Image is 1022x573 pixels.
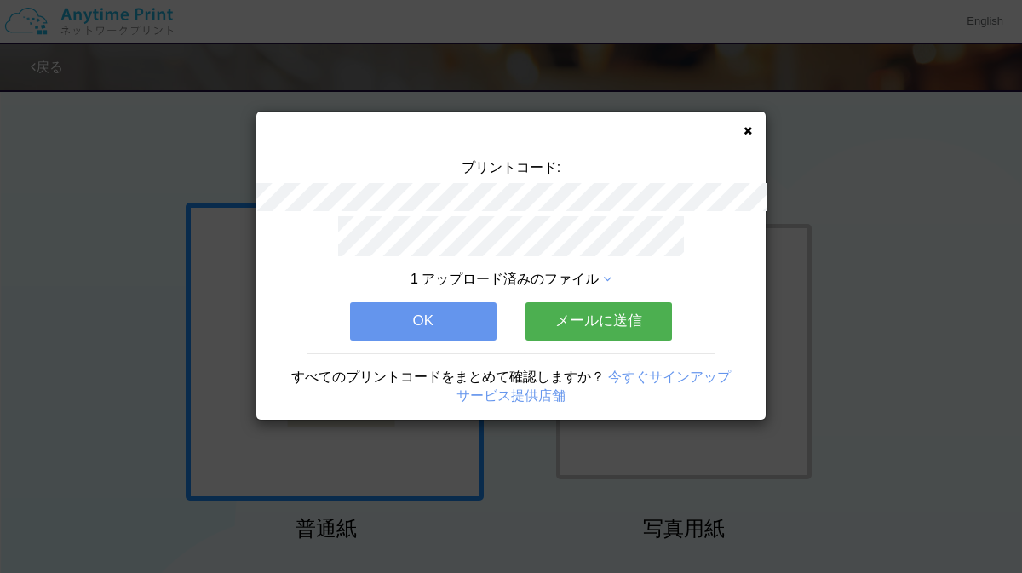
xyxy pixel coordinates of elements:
span: プリントコード: [462,160,560,175]
button: OK [350,302,497,340]
span: すべてのプリントコードをまとめて確認しますか？ [291,370,605,384]
button: メールに送信 [525,302,672,340]
a: サービス提供店舗 [456,388,566,403]
span: 1 アップロード済みのファイル [411,272,599,286]
a: 今すぐサインアップ [608,370,731,384]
